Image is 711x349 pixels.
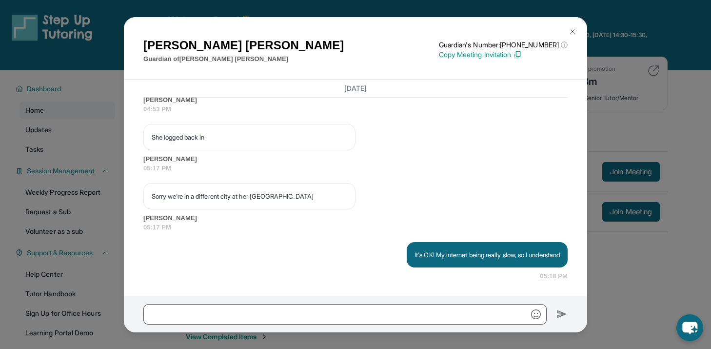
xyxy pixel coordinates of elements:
span: 05:17 PM [143,164,568,173]
span: 05:17 PM [143,223,568,232]
p: She logged back in [152,132,347,142]
p: Guardian's Number: [PHONE_NUMBER] [439,40,568,50]
img: Copy Icon [513,50,522,59]
p: It's OK! My internet being really slow, so I understand [415,250,560,260]
button: chat-button [676,314,703,341]
span: 04:53 PM [143,104,568,114]
img: Close Icon [569,28,576,36]
p: Sorry we're in a different city at her [GEOGRAPHIC_DATA] [152,191,347,201]
span: [PERSON_NAME] [143,154,568,164]
img: Send icon [556,308,568,320]
span: [PERSON_NAME] [143,95,568,105]
span: [PERSON_NAME] [143,213,568,223]
h1: [PERSON_NAME] [PERSON_NAME] [143,37,344,54]
p: Copy Meeting Invitation [439,50,568,60]
p: Guardian of [PERSON_NAME] [PERSON_NAME] [143,54,344,64]
img: Emoji [531,309,541,319]
h3: [DATE] [143,83,568,93]
span: 05:18 PM [540,271,568,281]
span: ⓘ [561,40,568,50]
